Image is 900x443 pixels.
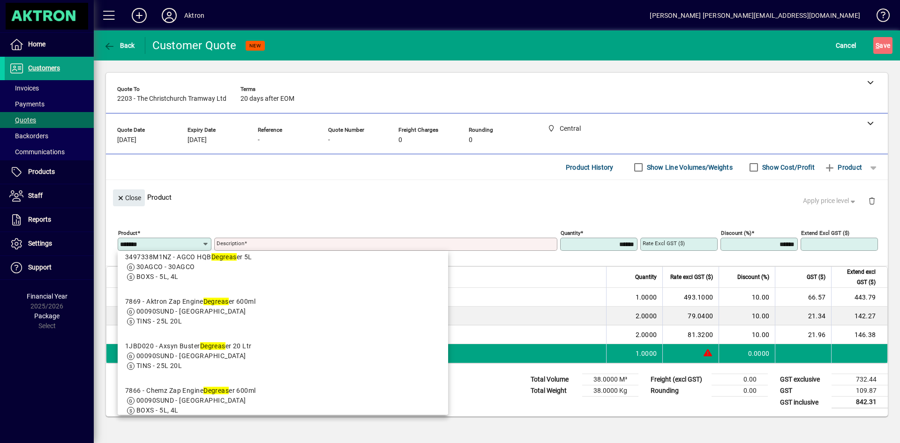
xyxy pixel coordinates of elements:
[5,232,94,255] a: Settings
[719,288,775,307] td: 10.00
[832,374,888,385] td: 732.44
[801,230,849,236] mat-label: Extend excl GST ($)
[125,341,252,351] div: 1JBD020 - Axsyn Buster er 20 Ltr
[136,273,179,280] span: BOXS - 5L, 4L
[5,128,94,144] a: Backorders
[27,293,67,300] span: Financial Year
[136,362,182,369] span: TINS - 25L 20L
[861,189,883,212] button: Delete
[200,342,225,350] em: Degreas
[737,272,769,282] span: Discount (%)
[125,386,256,396] div: 7866 - Chemz Zap Engine er 600ml
[136,397,246,404] span: 00090SUND - [GEOGRAPHIC_DATA]
[645,163,733,172] label: Show Line Volumes/Weights
[775,385,832,397] td: GST
[668,293,713,302] div: 493.1000
[5,33,94,56] a: Home
[136,352,246,360] span: 00090SUND - [GEOGRAPHIC_DATA]
[5,256,94,279] a: Support
[113,189,145,206] button: Close
[775,397,832,408] td: GST inclusive
[526,385,582,397] td: Total Weight
[328,136,330,144] span: -
[5,96,94,112] a: Payments
[136,263,195,270] span: 30AGCO - 30AGCO
[635,272,657,282] span: Quantity
[775,374,832,385] td: GST exclusive
[118,378,448,423] mat-option: 7866 - Chemz Zap Engine Degreaser 600ml
[831,325,887,344] td: 146.38
[807,272,825,282] span: GST ($)
[5,160,94,184] a: Products
[832,397,888,408] td: 842.31
[28,192,43,199] span: Staff
[9,132,48,140] span: Backorders
[398,136,402,144] span: 0
[775,307,831,325] td: 21.34
[152,38,237,53] div: Customer Quote
[712,374,768,385] td: 0.00
[712,385,768,397] td: 0.00
[873,37,892,54] button: Save
[775,325,831,344] td: 21.96
[34,312,60,320] span: Package
[803,196,857,206] span: Apply price level
[211,253,237,261] em: Degreas
[249,43,261,49] span: NEW
[203,387,229,394] em: Degreas
[28,240,52,247] span: Settings
[258,136,260,144] span: -
[9,100,45,108] span: Payments
[125,297,255,307] div: 7869 - Aktron Zap Engine er 600ml
[566,160,614,175] span: Product History
[9,84,39,92] span: Invoices
[760,163,815,172] label: Show Cost/Profit
[870,2,888,32] a: Knowledge Base
[28,64,60,72] span: Customers
[106,180,888,214] div: Product
[187,136,207,144] span: [DATE]
[668,311,713,321] div: 79.0400
[118,245,448,289] mat-option: 3497338M1NZ - AGCO HQB Degreaser 5L
[136,308,246,315] span: 00090SUND - [GEOGRAPHIC_DATA]
[136,406,179,414] span: BOXS - 5L, 4L
[719,325,775,344] td: 10.00
[5,144,94,160] a: Communications
[117,190,141,206] span: Close
[28,216,51,223] span: Reports
[876,38,890,53] span: ave
[643,240,685,247] mat-label: Rate excl GST ($)
[719,307,775,325] td: 10.00
[117,136,136,144] span: [DATE]
[154,7,184,24] button: Profile
[646,385,712,397] td: Rounding
[775,288,831,307] td: 66.57
[831,288,887,307] td: 443.79
[831,307,887,325] td: 142.27
[650,8,860,23] div: [PERSON_NAME] [PERSON_NAME][EMAIL_ADDRESS][DOMAIN_NAME]
[118,334,448,378] mat-option: 1JBD020 - Axsyn Buster Degreaser 20 Ltr
[28,40,45,48] span: Home
[836,38,856,53] span: Cancel
[636,311,657,321] span: 2.0000
[561,230,580,236] mat-label: Quantity
[582,374,638,385] td: 38.0000 M³
[646,374,712,385] td: Freight (excl GST)
[5,112,94,128] a: Quotes
[118,230,137,236] mat-label: Product
[719,344,775,363] td: 0.0000
[240,95,294,103] span: 20 days after EOM
[837,267,876,287] span: Extend excl GST ($)
[217,240,244,247] mat-label: Description
[636,293,657,302] span: 1.0000
[582,385,638,397] td: 38.0000 Kg
[562,159,617,176] button: Product History
[636,349,657,358] span: 1.0000
[636,330,657,339] span: 2.0000
[9,148,65,156] span: Communications
[721,230,751,236] mat-label: Discount (%)
[799,193,861,210] button: Apply price level
[5,80,94,96] a: Invoices
[184,8,204,23] div: Aktron
[876,42,879,49] span: S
